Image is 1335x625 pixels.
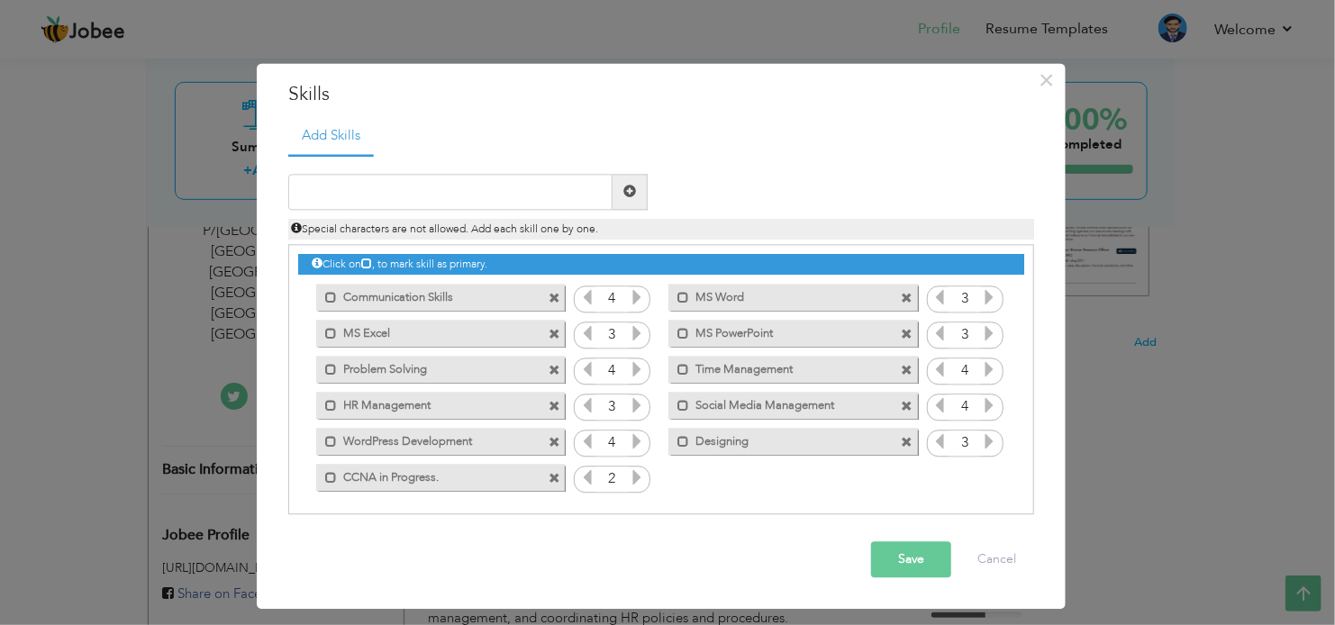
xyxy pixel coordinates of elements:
span: Special characters are not allowed. Add each skill one by one. [291,222,598,236]
h3: Skills [288,81,1034,108]
div: Click on , to mark skill as primary. [298,254,1024,275]
label: Time Management [689,357,871,379]
span: × [1040,64,1055,96]
label: MS PowerPoint [689,321,871,343]
label: Social Media Management [689,393,871,415]
button: Cancel [959,541,1034,577]
label: MS Word [689,285,871,307]
label: Communication Skills [337,285,519,307]
button: Close [1032,66,1061,95]
label: Problem Solving [337,357,519,379]
a: Add Skills [288,117,374,157]
button: Save [871,541,951,577]
label: WordPress Development [337,429,519,451]
label: CCNA in Progress. [337,465,519,487]
label: HR Management [337,393,519,415]
label: Designing [689,429,871,451]
label: MS Excel [337,321,519,343]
